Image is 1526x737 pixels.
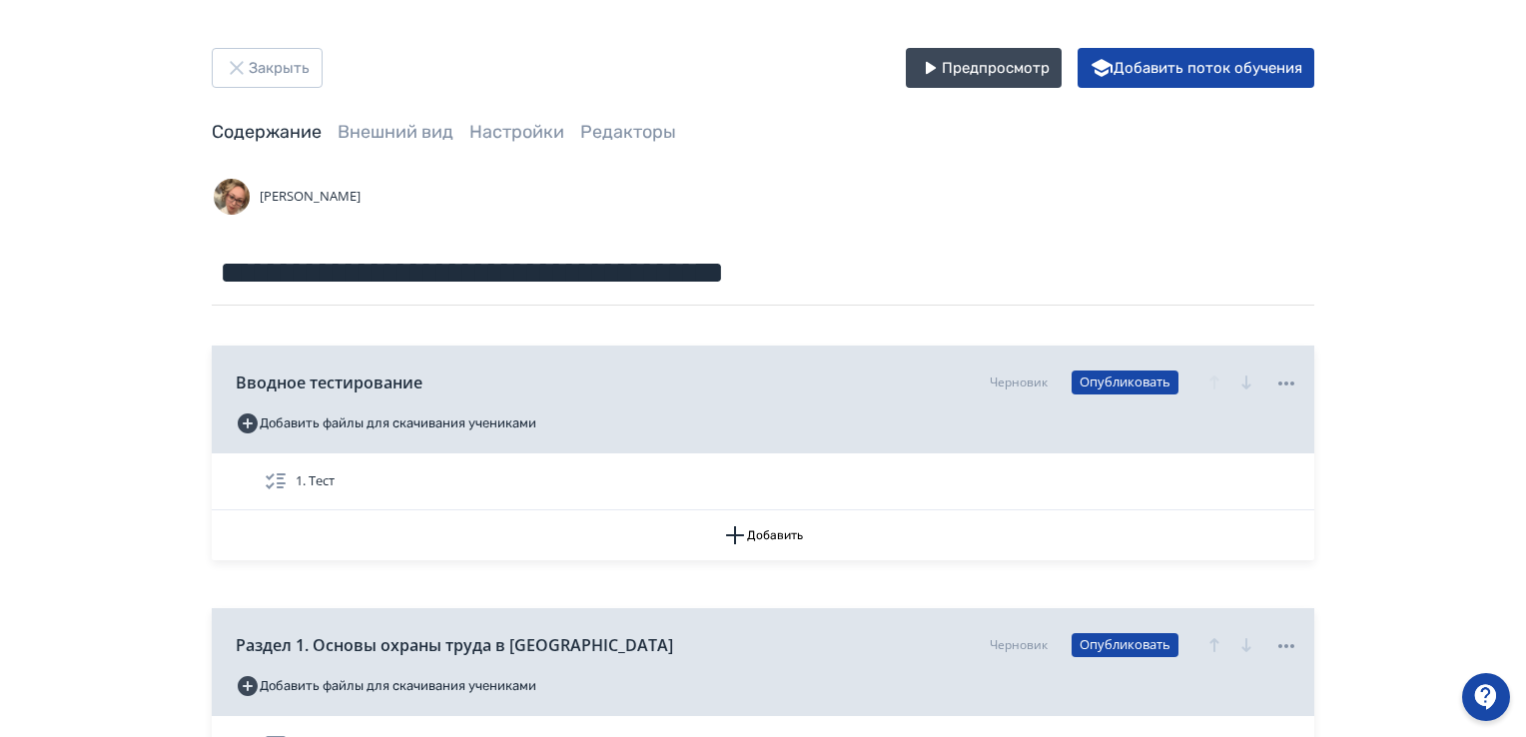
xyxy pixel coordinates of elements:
a: Содержание [212,121,322,143]
img: Avatar [212,177,252,217]
a: Редакторы [580,121,676,143]
button: Добавить поток обучения [1078,48,1314,88]
span: Раздел 1. Основы охраны труда в [GEOGRAPHIC_DATA] [236,633,673,657]
span: Вводное тестирование [236,370,422,394]
button: Закрыть [212,48,323,88]
button: Добавить [212,510,1314,560]
span: 1. Тест [296,471,335,491]
button: Опубликовать [1072,633,1178,657]
a: Внешний вид [338,121,453,143]
div: Черновик [990,636,1048,654]
span: [PERSON_NAME] [260,187,361,207]
a: Настройки [469,121,564,143]
button: Добавить файлы для скачивания учениками [236,670,536,702]
div: 1. Тест [212,453,1314,510]
div: Черновик [990,373,1048,391]
button: Предпросмотр [906,48,1062,88]
button: Опубликовать [1072,370,1178,394]
button: Добавить файлы для скачивания учениками [236,407,536,439]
